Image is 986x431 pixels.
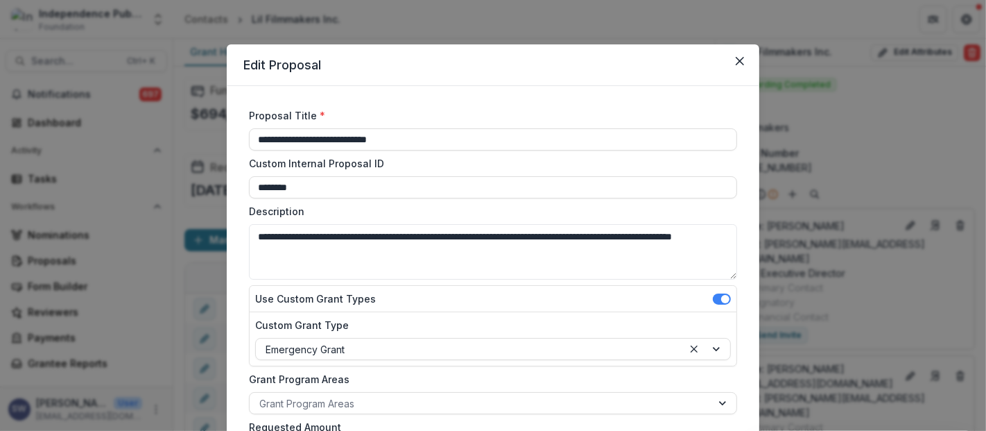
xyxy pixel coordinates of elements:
button: Close [729,50,751,72]
label: Use Custom Grant Types [255,291,376,306]
label: Description [249,204,729,219]
label: Proposal Title [249,108,729,123]
label: Grant Program Areas [249,372,729,387]
label: Custom Grant Type [255,318,723,332]
header: Edit Proposal [227,44,759,86]
div: Clear selected options [686,341,702,357]
label: Custom Internal Proposal ID [249,156,729,171]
